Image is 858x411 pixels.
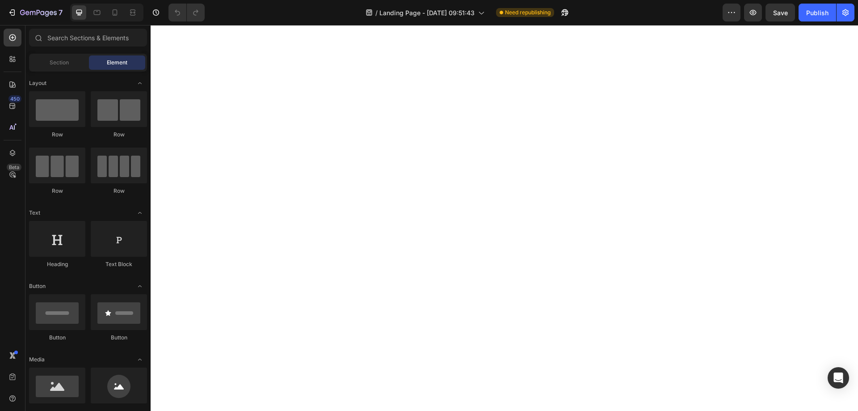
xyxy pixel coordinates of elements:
[828,367,849,389] div: Open Intercom Messenger
[133,76,147,90] span: Toggle open
[59,7,63,18] p: 7
[806,8,829,17] div: Publish
[29,29,147,47] input: Search Sections & Elements
[29,187,85,195] div: Row
[29,79,46,87] span: Layout
[151,25,858,411] iframe: Design area
[50,59,69,67] span: Section
[168,4,205,21] div: Undo/Redo
[91,131,147,139] div: Row
[29,260,85,268] div: Heading
[133,352,147,367] span: Toggle open
[773,9,788,17] span: Save
[29,356,45,364] span: Media
[379,8,475,17] span: Landing Page - [DATE] 09:51:43
[133,206,147,220] span: Toggle open
[91,187,147,195] div: Row
[29,282,46,290] span: Button
[107,59,127,67] span: Element
[91,334,147,342] div: Button
[133,279,147,293] span: Toggle open
[7,164,21,171] div: Beta
[29,209,40,217] span: Text
[29,334,85,342] div: Button
[799,4,836,21] button: Publish
[765,4,795,21] button: Save
[8,95,21,102] div: 450
[505,8,551,17] span: Need republishing
[375,8,378,17] span: /
[4,4,67,21] button: 7
[29,131,85,139] div: Row
[91,260,147,268] div: Text Block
